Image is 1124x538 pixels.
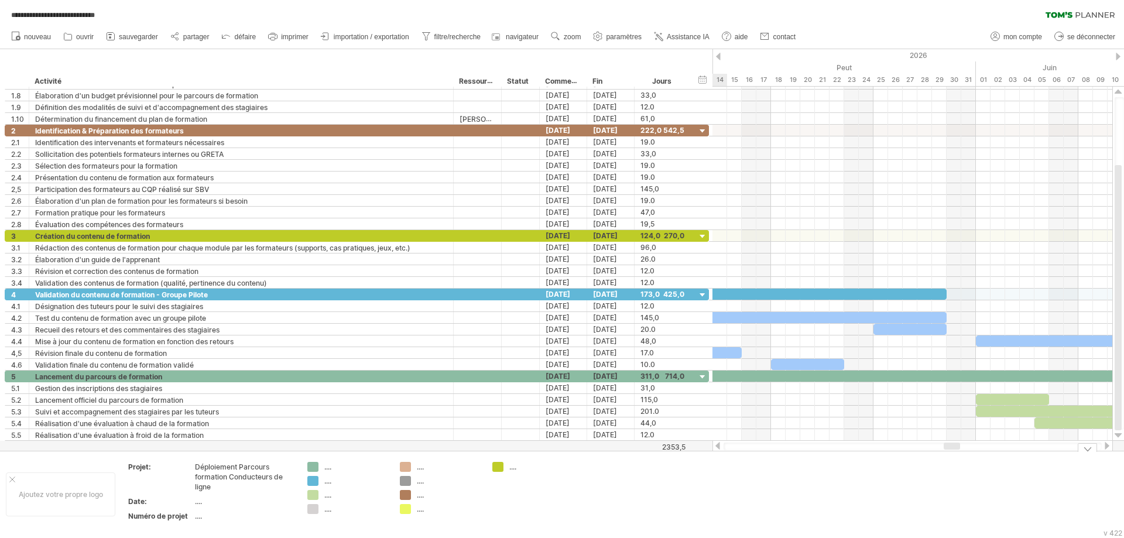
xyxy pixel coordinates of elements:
font: [DATE] [546,102,570,111]
font: [DATE] [546,290,570,299]
font: 173,0 [640,290,660,299]
font: 17.0 [640,348,654,357]
font: Fin [592,77,602,85]
font: 12.0 [640,430,654,439]
div: Jeudi 21 mai 2026 [815,74,830,86]
a: nouveau [8,29,54,44]
font: [DATE] [546,266,570,275]
font: Désignation des tuteurs pour le suivi des stagiaires [35,302,203,311]
font: 33,0 [640,149,656,158]
a: sauvegarder [103,29,162,44]
div: masquer la légende [1078,443,1097,452]
font: [DATE] [593,278,617,287]
font: [DATE] [593,348,617,357]
font: 4.1 [11,302,20,311]
font: ouvrir [76,33,94,41]
font: .... [195,512,202,520]
font: [DATE] [546,255,570,263]
a: filtre/recherche [419,29,484,44]
font: Formation pratique pour les formateurs [35,208,165,217]
font: Commencer [545,76,587,85]
font: [DATE] [546,184,570,193]
font: 10.0 [640,360,655,369]
font: 12.0 [640,102,654,111]
font: imprimer [281,33,309,41]
font: 31,0 [640,383,655,392]
div: Mercredi 27 mai 2026 [903,74,917,86]
font: [DATE] [593,91,617,100]
font: Validation finale du contenu de formation validé [35,361,194,369]
font: [DATE] [593,266,617,275]
font: 3 [11,232,16,241]
font: [DATE] [546,383,570,392]
font: 2.2 [11,150,21,159]
font: 4.2 [11,314,22,323]
font: 15 [731,76,738,84]
font: Recueil des retours et des commentaires des stagiaires [35,325,220,334]
font: 96,0 [640,243,656,252]
font: [DATE] [593,360,617,369]
font: Projet: [128,462,151,471]
font: [DATE] [593,184,617,193]
font: 4.4 [11,337,22,346]
font: 02 [994,76,1002,84]
font: 23 [848,76,856,84]
font: [DATE] [593,114,617,123]
div: Vendredi 29 mai 2026 [932,74,947,86]
font: contact [773,33,796,41]
div: Mardi 26 mai 2026 [888,74,903,86]
font: Détermination du financement du plan de formation [35,115,207,124]
font: 4.6 [11,361,22,369]
font: 26 [892,76,900,84]
div: Lundi 8 juin 2026 [1078,74,1093,86]
div: Samedi 23 mai 2026 [844,74,859,86]
font: 48,0 [640,337,656,345]
font: 20.0 [640,325,656,334]
font: 222,0 [640,126,662,135]
font: Évaluation des compétences des formateurs [35,220,183,229]
font: .... [417,462,424,471]
div: Mardi 19 mai 2026 [786,74,800,86]
font: 12.0 [640,266,654,275]
font: se déconnecter [1067,33,1115,41]
font: 61,0 [640,114,655,123]
font: [DATE] [593,208,617,217]
font: [DATE] [546,337,570,345]
font: 19.0 [640,173,655,181]
font: [DATE] [593,325,617,334]
font: 2 [11,126,16,135]
a: imprimer [265,29,312,44]
font: 115,0 [640,395,658,404]
font: 18 [775,76,782,84]
font: 04 [1023,76,1032,84]
div: Samedi 6 juin 2026 [1049,74,1064,86]
div: Jeudi 4 juin 2026 [1020,74,1034,86]
div: Vendredi 15 mai 2026 [727,74,742,86]
font: Gestion des inscriptions des stagiaires [35,384,162,393]
font: [DATE] [593,126,618,135]
font: .... [417,505,424,513]
font: 4 [11,290,16,299]
font: défaire [234,33,256,41]
font: Sélection des formateurs pour la formation [35,162,177,170]
div: Lundi 18 mai 2026 [771,74,786,86]
font: [DATE] [593,430,617,439]
font: Définition des modalités de suivi et d'accompagnement des stagiaires [35,103,268,112]
font: Assistance IA [667,33,710,41]
font: [DATE] [593,407,617,416]
font: Suivi et accompagnement des stagiaires par les tuteurs [35,407,219,416]
font: Jours [652,77,671,85]
font: [DATE] [593,419,617,427]
font: [DATE] [593,313,617,322]
font: [DATE] [546,348,570,357]
div: Samedi 16 mai 2026 [742,74,756,86]
font: 1.10 [11,115,24,124]
div: Mercredi 20 mai 2026 [800,74,815,86]
font: 24 [862,76,871,84]
font: 47,0 [640,208,655,217]
a: mon compte [988,29,1046,44]
div: Mercredi 3 juin 2026 [1005,74,1020,86]
font: Lancement du parcours de formation [35,372,162,381]
font: Mise à jour du contenu de formation en fonction des retours [35,337,234,346]
font: Validation des contenus de formation (qualité, pertinence du contenu) [35,279,267,287]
